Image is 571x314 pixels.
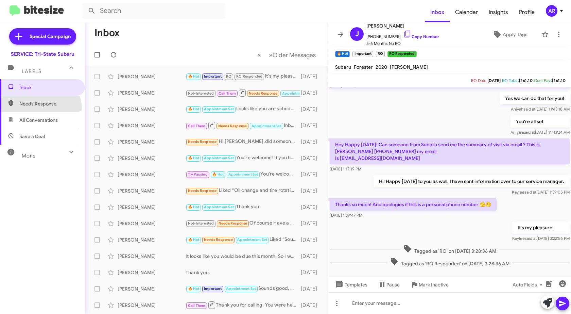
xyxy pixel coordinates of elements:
span: said at [523,130,535,135]
div: [PERSON_NAME] [118,138,186,145]
span: Not-Interested [188,91,214,96]
span: $161.10 [518,78,533,83]
span: Appointment Set [204,156,234,160]
span: Needs Response [249,91,278,96]
div: [PERSON_NAME] [118,89,186,96]
p: You're all set [511,115,570,128]
span: RO Date: [471,78,487,83]
span: Inbox [19,84,77,91]
span: More [22,153,36,159]
div: Liked “Sounds good, You're all set! 🙂” [186,236,300,244]
div: [PERSON_NAME] [118,171,186,178]
span: Calendar [450,2,483,22]
span: J [355,29,359,39]
div: You're welcome! If you have any other questions or need further assistance, feel free to ask. [186,170,300,178]
input: Search [82,3,225,19]
p: Hi! Happy [DATE] to you as well. I have sent information over to our service manager. [374,175,570,187]
span: Call Them [188,303,206,308]
span: 🔥 Hot [188,286,200,291]
div: Inbound Call [186,88,300,97]
a: Insights [483,2,514,22]
span: Tagged as 'RO' on [DATE] 3:28:36 AM [401,245,499,254]
span: Appointment Set [252,124,281,128]
div: [PERSON_NAME] [118,285,186,292]
span: Call Them [219,91,236,96]
a: Inbox [425,2,450,22]
span: $161.10 [551,78,566,83]
span: Kaylee [DATE] 1:39:05 PM [512,189,570,195]
span: Special Campaign [30,33,71,40]
div: It looks like you would be due this month, So I would say [DATE] would be best [186,253,300,260]
small: 🔥 Hot [335,51,350,57]
span: Important [204,286,222,291]
span: said at [523,106,535,112]
span: Aniyah [DATE] 11:43:18 AM [511,106,570,112]
div: [DATE] [300,302,323,309]
p: Yes we can do that for you! [500,92,570,104]
div: [DATE] [300,204,323,211]
button: Apply Tags [481,28,538,40]
span: Needs Response [204,237,233,242]
div: [PERSON_NAME] [118,122,186,129]
span: [DATE] 1:17:19 PM [330,166,361,171]
div: [PERSON_NAME] [118,269,186,276]
div: [DATE] [300,171,323,178]
span: [DATE] [487,78,501,83]
span: Pause [386,279,400,291]
span: 🔥 Hot [188,156,200,160]
div: [DATE] [300,187,323,194]
div: AR [546,5,557,17]
small: Important [352,51,373,57]
div: [DATE] [300,106,323,113]
span: All Conversations [19,117,58,123]
p: Thanks so much! And apologies if this is a personal phone number 🫣🫢 [330,198,497,211]
a: Profile [514,2,540,22]
span: 🔥 Hot [188,107,200,111]
small: RO [376,51,385,57]
div: [PERSON_NAME] [118,106,186,113]
span: [PERSON_NAME] [366,22,439,30]
div: You're welcome! If you have any other questions or need further assistance, feel free to ask. See... [186,154,300,162]
span: Try Pausing [188,172,208,177]
div: [DATE] [300,122,323,129]
h1: Inbox [94,28,120,38]
span: 🔥 Hot [188,205,200,209]
div: [DATE] [300,89,323,96]
p: Hey Happy [DATE]! Can someone from Subaru send me the summary of visit via email ? This is [PERSO... [330,138,570,164]
span: Appointment Set [282,91,312,96]
span: RO Responded [236,74,262,79]
span: said at [525,236,537,241]
div: [PERSON_NAME] [118,204,186,211]
button: Next [265,48,320,62]
span: said at [524,189,536,195]
button: AR [540,5,564,17]
div: [PERSON_NAME] [118,155,186,162]
span: Important [204,74,222,79]
div: Looks like you are scheduled for 10:40 on the 16th. See you then. [186,105,300,113]
button: Templates [328,279,373,291]
nav: Page navigation example [254,48,320,62]
span: 5-6 Months No RO [366,40,439,47]
span: Needs Response [218,124,247,128]
span: Kaylee [DATE] 3:22:56 PM [512,236,570,241]
div: [PERSON_NAME] [118,236,186,243]
a: Copy Number [403,34,439,39]
button: Previous [253,48,265,62]
span: Needs Response [188,139,217,144]
span: Older Messages [273,51,316,59]
div: Thank you. [186,269,300,276]
span: [PHONE_NUMBER] [366,30,439,40]
div: [PERSON_NAME] [118,220,186,227]
span: Needs Response [188,188,217,193]
span: « [257,51,261,59]
span: Appointment Set [204,107,234,111]
span: 2020 [376,64,387,70]
span: Templates [334,279,367,291]
div: [PERSON_NAME] [118,302,186,309]
span: Cust Pay: [534,78,551,83]
span: Appointment Set [226,286,256,291]
div: Liked “Oil change and tire rotation with a multi point inspection” [186,187,300,195]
